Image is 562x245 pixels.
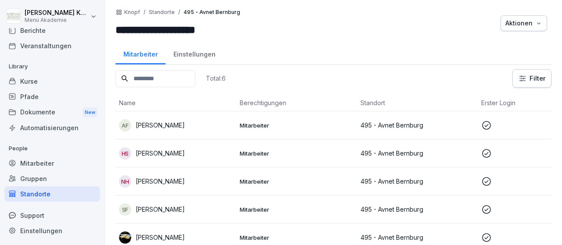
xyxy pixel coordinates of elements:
[505,18,542,28] div: Aktionen
[236,95,357,111] th: Berechtigungen
[513,70,551,87] button: Filter
[115,95,236,111] th: Name
[240,206,353,213] p: Mitarbeiter
[4,38,100,53] a: Veranstaltungen
[4,142,100,156] p: People
[240,178,353,185] p: Mitarbeiter
[124,9,140,15] a: Knopf
[357,95,478,111] th: Standort
[119,175,131,188] div: NH
[136,233,185,242] p: [PERSON_NAME]
[4,208,100,223] div: Support
[206,74,226,82] p: Total: 6
[83,107,97,117] div: New
[360,205,474,214] p: 495 - Avnet Bernburg
[4,156,100,171] a: Mitarbeiter
[4,223,100,238] a: Einstellungen
[501,15,547,31] button: Aktionen
[518,74,546,83] div: Filter
[240,234,353,241] p: Mitarbeiter
[115,42,166,64] a: Mitarbeiter
[166,42,223,64] a: Einstellungen
[136,205,185,214] p: [PERSON_NAME]
[119,119,131,131] div: AF
[4,104,100,121] a: DokumenteNew
[4,74,100,89] a: Kurse
[360,177,474,186] p: 495 - Avnet Bernburg
[136,121,185,130] p: [PERSON_NAME]
[4,104,100,121] div: Dokumente
[184,9,240,15] p: 495 - Avnet Bernburg
[4,23,100,38] a: Berichte
[240,121,353,129] p: Mitarbeiter
[4,186,100,202] a: Standorte
[4,120,100,135] a: Automatisierungen
[4,171,100,186] a: Gruppen
[144,9,145,15] p: /
[119,203,131,216] div: SF
[149,9,175,15] p: Standorte
[119,231,131,244] img: wwvw6p51j0hspjxtk4xras49.png
[360,149,474,158] p: 495 - Avnet Bernburg
[119,147,131,160] div: HS
[136,177,185,186] p: [PERSON_NAME]
[360,121,474,130] p: 495 - Avnet Bernburg
[136,149,185,158] p: [PERSON_NAME]
[4,89,100,104] a: Pfade
[360,233,474,242] p: 495 - Avnet Bernburg
[178,9,180,15] p: /
[25,17,89,23] p: Menü Akademie
[25,9,89,17] p: [PERSON_NAME] Knopf
[4,60,100,74] p: Library
[240,149,353,157] p: Mitarbeiter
